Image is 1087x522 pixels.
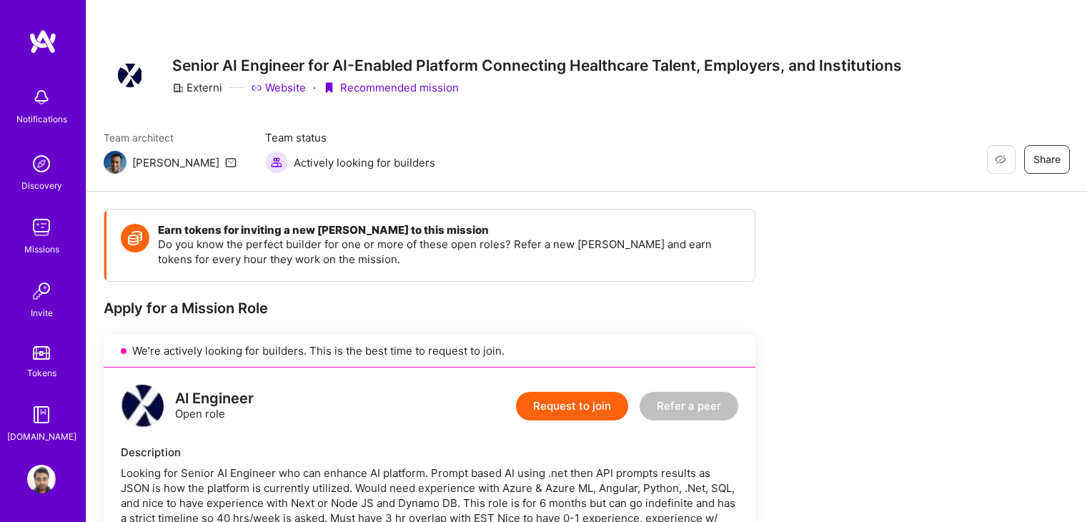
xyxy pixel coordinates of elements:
button: Request to join [516,392,628,420]
img: discovery [27,149,56,178]
img: tokens [33,346,50,360]
div: AI Engineer [175,391,254,406]
img: Token icon [121,224,149,252]
img: Invite [27,277,56,305]
img: Actively looking for builders [265,151,288,174]
div: Apply for a Mission Role [104,299,755,317]
div: We’re actively looking for builders. This is the best time to request to join. [104,335,755,368]
div: [DOMAIN_NAME] [7,429,76,444]
div: Notifications [16,112,67,127]
a: User Avatar [24,465,59,493]
div: Recommended mission [323,80,459,95]
span: Share [1033,152,1061,167]
button: Share [1024,145,1070,174]
div: Discovery [21,178,62,193]
img: logo [29,29,57,54]
span: Team status [265,130,435,145]
img: teamwork [27,213,56,242]
img: Company Logo [117,64,142,88]
div: Externi [172,80,222,95]
h4: Earn tokens for inviting a new [PERSON_NAME] to this mission [158,224,740,237]
h3: Senior AI Engineer for AI-Enabled Platform Connecting Healthcare Talent, Employers, and Institutions [172,56,902,74]
i: icon EyeClosed [995,154,1006,165]
img: logo [121,385,164,428]
i: icon Mail [225,157,237,168]
div: Description [121,445,738,460]
img: bell [27,83,56,112]
div: · [313,80,316,95]
a: Website [251,80,306,95]
button: Refer a peer [640,392,738,420]
div: Open role [175,391,254,421]
img: guide book [27,400,56,429]
p: Do you know the perfect builder for one or more of these open roles? Refer a new [PERSON_NAME] an... [158,237,740,267]
div: Missions [24,242,59,257]
span: Team architect [104,130,237,145]
span: Actively looking for builders [294,155,435,170]
img: Team Architect [104,151,126,174]
div: Tokens [27,365,56,380]
img: User Avatar [27,465,56,493]
i: icon CompanyGray [172,82,184,94]
div: Invite [31,305,53,320]
i: icon PurpleRibbon [323,82,334,94]
div: [PERSON_NAME] [132,155,219,170]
